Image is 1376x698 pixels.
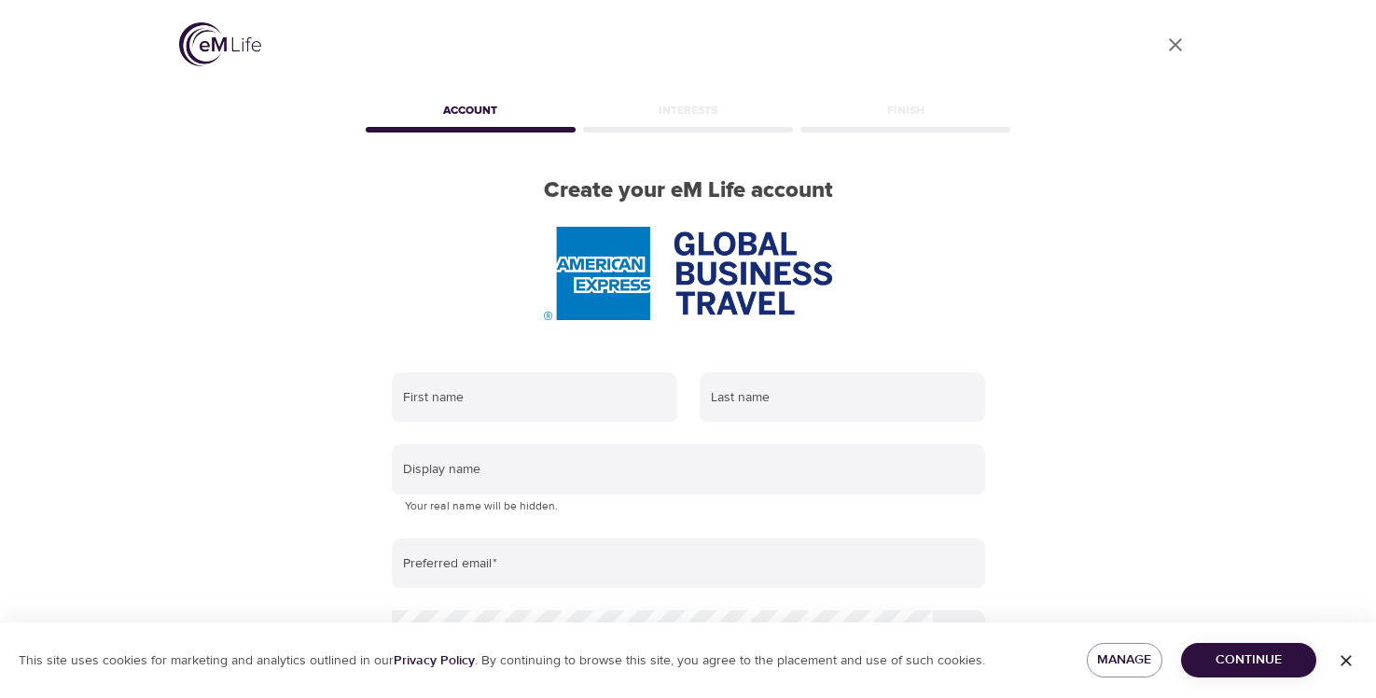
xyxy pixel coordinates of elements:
[405,497,972,516] p: Your real name will be hidden.
[1087,643,1162,677] button: Manage
[394,652,475,669] a: Privacy Policy
[1196,649,1301,672] span: Continue
[1181,643,1316,677] button: Continue
[1102,649,1147,672] span: Manage
[544,227,831,320] img: AmEx%20GBT%20logo.png
[362,177,1015,204] h2: Create your eM Life account
[179,22,261,66] img: logo
[1153,22,1198,67] a: close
